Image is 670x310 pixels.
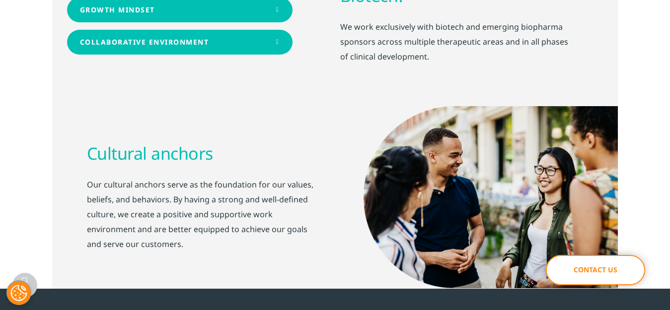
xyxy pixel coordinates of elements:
div: COLLABORATIVE ENVIRONMENT [80,38,209,47]
button: Cookies Settings [6,280,31,305]
h3: Cultural anchors [87,143,317,165]
a: Contact Us [546,255,645,285]
p: We work exclusively with biotech and emerging biopharma sponsors across multiple therapeutic area... [340,19,569,64]
div: GROWTH MINDSET [80,6,155,14]
p: Our cultural anchors serve as the foundation for our values, beliefs, and behaviors. By having a ... [87,177,317,251]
